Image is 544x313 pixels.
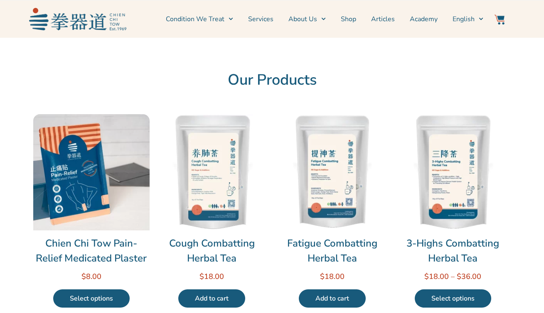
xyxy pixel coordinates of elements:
img: Chien Chi Tow Pain-Relief Medicated Plaster [33,114,150,230]
a: Academy [410,9,438,29]
span: $ [424,271,429,281]
span: $ [320,271,325,281]
a: Services [248,9,273,29]
a: Add to cart: “Cough Combatting Herbal Tea” [178,289,245,308]
h2: Our Products [33,71,511,89]
bdi: 8.00 [81,271,101,281]
img: Cough Combatting Herbal Tea [154,114,270,230]
span: $ [199,271,204,281]
a: About Us [288,9,326,29]
a: 3-Highs Combatting Herbal Tea [395,236,511,266]
img: 3-Highs Combatting Herbal Tea [395,114,511,230]
a: Select options for “3-Highs Combatting Herbal Tea” [415,289,491,308]
span: $ [81,271,86,281]
a: Switch to English [453,9,483,29]
a: Condition We Treat [166,9,233,29]
img: Website Icon-03 [495,15,505,24]
a: Add to cart: “Fatigue Combatting Herbal Tea” [299,289,366,308]
span: $ [457,271,461,281]
bdi: 18.00 [320,271,345,281]
a: Articles [371,9,395,29]
a: Chien Chi Tow Pain-Relief Medicated Plaster [33,236,150,266]
a: Select options for “Chien Chi Tow Pain-Relief Medicated Plaster” [53,289,130,308]
a: Shop [341,9,356,29]
bdi: 18.00 [424,271,449,281]
img: Fatigue Combatting Herbal Tea [274,114,391,230]
span: – [451,271,455,281]
nav: Menu [130,9,484,29]
bdi: 18.00 [199,271,224,281]
span: English [453,14,475,24]
a: Cough Combatting Herbal Tea [154,236,270,266]
bdi: 36.00 [457,271,481,281]
a: Fatigue Combatting Herbal Tea [274,236,391,266]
